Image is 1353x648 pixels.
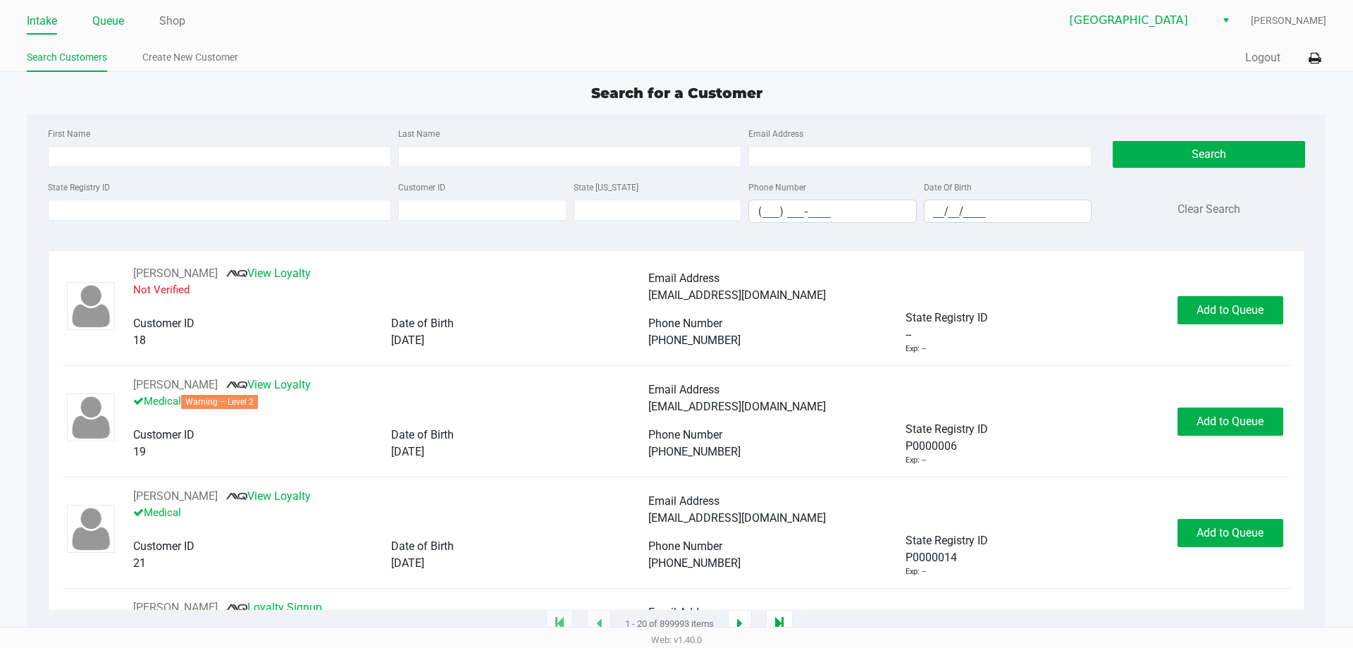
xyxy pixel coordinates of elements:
[648,494,719,508] span: Email Address
[648,556,741,570] span: [PHONE_NUMBER]
[391,539,454,553] span: Date of Birth
[391,317,454,330] span: Date of Birth
[48,181,110,194] label: State Registry ID
[391,334,424,347] span: [DATE]
[574,181,638,194] label: State [US_STATE]
[1178,408,1283,436] button: Add to Queue
[546,610,573,638] app-submit-button: Move to first page
[159,11,185,31] a: Shop
[648,445,741,458] span: [PHONE_NUMBER]
[906,549,957,566] span: P0000014
[133,393,648,410] p: Medical
[1251,13,1326,28] span: [PERSON_NAME]
[1178,519,1283,547] button: Add to Queue
[133,445,146,458] span: 19
[906,534,988,547] span: State Registry ID
[587,610,611,638] app-submit-button: Previous
[906,455,926,467] div: Exp: --
[1178,201,1240,218] button: Clear Search
[648,383,719,396] span: Email Address
[133,317,194,330] span: Customer ID
[728,610,752,638] app-submit-button: Next
[133,334,146,347] span: 18
[133,282,648,298] p: Not Verified
[648,606,719,619] span: Email Address
[92,11,124,31] a: Queue
[133,539,194,553] span: Customer ID
[226,489,311,503] a: View Loyalty
[648,511,826,525] span: [EMAIL_ADDRESS][DOMAIN_NAME]
[226,378,311,391] a: View Loyalty
[924,181,972,194] label: Date Of Birth
[1197,415,1264,428] span: Add to Queue
[1197,526,1264,539] span: Add to Queue
[906,422,988,436] span: State Registry ID
[906,311,988,324] span: State Registry ID
[906,326,911,343] span: --
[906,438,957,455] span: P0000006
[749,200,916,222] input: Format: (999) 999-9999
[226,267,311,280] a: View Loyalty
[648,400,826,413] span: [EMAIL_ADDRESS][DOMAIN_NAME]
[648,271,719,285] span: Email Address
[648,539,722,553] span: Phone Number
[748,181,806,194] label: Phone Number
[591,85,762,102] span: Search for a Customer
[1178,296,1283,324] button: Add to Queue
[1070,12,1207,29] span: [GEOGRAPHIC_DATA]
[398,128,440,140] label: Last Name
[27,49,107,66] a: Search Customers
[27,11,57,31] a: Intake
[133,488,218,505] button: See customer info
[1245,49,1280,66] button: Logout
[391,445,424,458] span: [DATE]
[398,181,445,194] label: Customer ID
[133,377,218,393] button: See customer info
[133,556,146,570] span: 21
[142,49,238,66] a: Create New Customer
[133,265,218,282] button: See customer info
[766,610,793,638] app-submit-button: Move to last page
[226,601,322,614] a: Loyalty Signup
[648,288,826,302] span: [EMAIL_ADDRESS][DOMAIN_NAME]
[924,200,1092,223] kendo-maskedtextbox: Format: MM/DD/YYYY
[925,200,1092,222] input: Format: MM/DD/YYYY
[391,556,424,570] span: [DATE]
[48,128,90,140] label: First Name
[133,599,218,616] button: See customer info
[648,317,722,330] span: Phone Number
[133,428,194,441] span: Customer ID
[1216,8,1236,33] button: Select
[906,566,926,578] div: Exp: --
[648,334,741,347] span: [PHONE_NUMBER]
[1197,303,1264,317] span: Add to Queue
[133,505,648,521] p: Medical
[181,395,258,409] span: Warning – Level 2
[648,428,722,441] span: Phone Number
[906,343,926,355] div: Exp: --
[748,200,917,223] kendo-maskedtextbox: Format: (999) 999-9999
[748,128,803,140] label: Email Address
[391,428,454,441] span: Date of Birth
[625,617,714,631] span: 1 - 20 of 899993 items
[1113,141,1304,168] button: Search
[651,635,702,645] span: Web: v1.40.0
